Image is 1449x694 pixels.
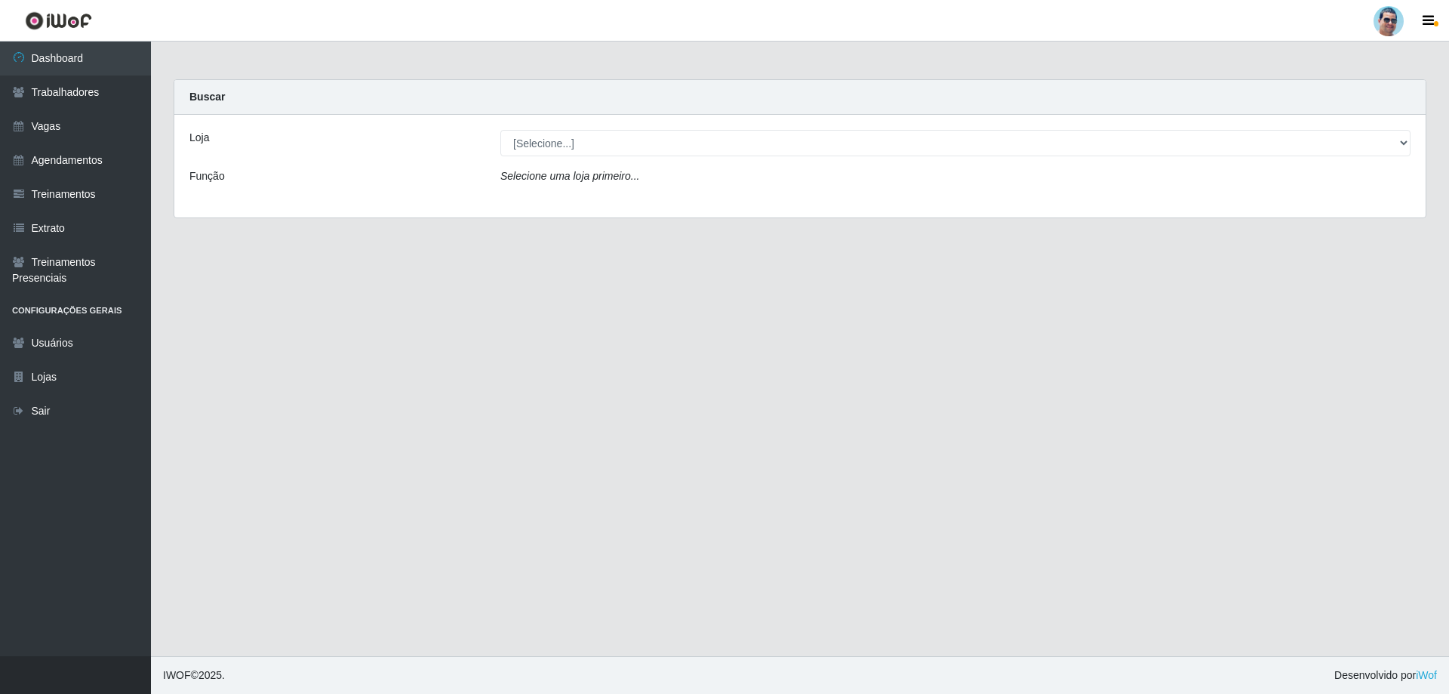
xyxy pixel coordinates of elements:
[1416,669,1437,681] a: iWof
[25,11,92,30] img: CoreUI Logo
[163,669,191,681] span: IWOF
[189,168,225,184] label: Função
[189,130,209,146] label: Loja
[163,668,225,683] span: © 2025 .
[1334,668,1437,683] span: Desenvolvido por
[500,170,639,182] i: Selecione uma loja primeiro...
[189,91,225,103] strong: Buscar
